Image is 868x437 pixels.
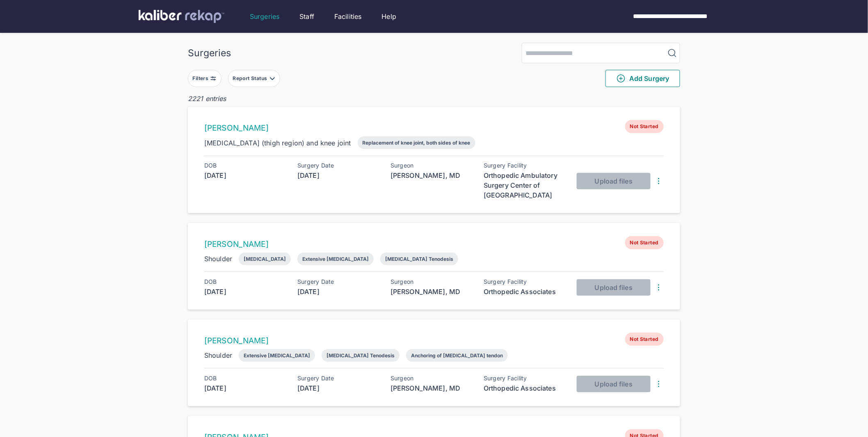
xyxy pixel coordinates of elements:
img: kaliber labs logo [139,10,224,23]
span: Add Surgery [616,74,669,83]
div: [PERSON_NAME], MD [391,287,473,297]
a: Staff [299,11,314,21]
div: Orthopedic Ambulatory Surgery Center of [GEOGRAPHIC_DATA] [484,170,566,200]
div: [DATE] [297,287,379,297]
button: Upload files [577,376,651,392]
img: DotsThreeVertical.31cb0eda.svg [654,283,664,292]
div: Orthopedic Associates [484,383,566,393]
div: Surgery Date [297,375,379,382]
div: Shoulder [204,350,232,360]
div: [DATE] [204,170,286,180]
button: Add Surgery [605,70,680,87]
img: filter-caret-down-grey.b3560631.svg [269,75,276,82]
span: Upload files [595,177,633,185]
div: DOB [204,278,286,285]
div: [MEDICAL_DATA] Tenodesis [327,352,395,359]
div: Filters [193,75,210,82]
div: DOB [204,375,286,382]
a: [PERSON_NAME] [204,123,269,133]
img: DotsThreeVertical.31cb0eda.svg [654,379,664,389]
div: Surgery Facility [484,278,566,285]
div: Extensive [MEDICAL_DATA] [244,352,310,359]
div: [DATE] [297,170,379,180]
div: Surgeon [391,278,473,285]
div: [MEDICAL_DATA] Tenodesis [385,256,453,262]
a: [PERSON_NAME] [204,239,269,249]
a: [PERSON_NAME] [204,336,269,345]
a: Surgeries [250,11,279,21]
div: Surgeries [188,47,231,59]
div: Surgery Date [297,162,379,169]
div: Report Status [233,75,269,82]
img: faders-horizontal-grey.d550dbda.svg [210,75,217,82]
div: [MEDICAL_DATA] [244,256,286,262]
div: [DATE] [204,287,286,297]
div: Surgeon [391,162,473,169]
div: [DATE] [297,383,379,393]
a: Help [382,11,397,21]
span: Upload files [595,283,633,292]
div: 2221 entries [188,94,680,103]
div: [DATE] [204,383,286,393]
button: Upload files [577,173,651,189]
div: [PERSON_NAME], MD [391,383,473,393]
div: Extensive [MEDICAL_DATA] [302,256,369,262]
span: Upload files [595,380,633,388]
button: Upload files [577,279,651,296]
img: PlusCircleGreen.5fd88d77.svg [616,74,626,83]
div: Orthopedic Associates [484,287,566,297]
span: Not Started [625,333,664,346]
div: Surgery Facility [484,162,566,169]
img: MagnifyingGlass.1dc66aab.svg [667,48,677,58]
div: Surgeon [391,375,473,382]
span: Not Started [625,120,664,133]
a: Facilities [334,11,362,21]
div: Replacement of knee joint, both sides of knee [363,140,471,146]
div: [MEDICAL_DATA] (thigh region) and knee joint [204,138,351,148]
div: Surgery Date [297,278,379,285]
span: Not Started [625,236,664,249]
button: Report Status [228,70,280,87]
div: Anchoring of [MEDICAL_DATA] tendon [411,352,503,359]
img: DotsThreeVertical.31cb0eda.svg [654,176,664,186]
button: Filters [188,70,222,87]
div: Surgery Facility [484,375,566,382]
div: [PERSON_NAME], MD [391,170,473,180]
div: DOB [204,162,286,169]
div: Shoulder [204,254,232,264]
